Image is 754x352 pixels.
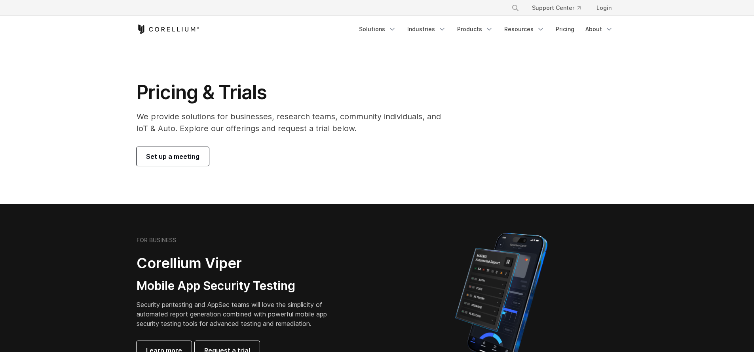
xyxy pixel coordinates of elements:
a: Login [590,1,618,15]
a: Support Center [526,1,587,15]
span: Set up a meeting [146,152,199,161]
a: Corellium Home [137,24,199,34]
a: Set up a meeting [137,147,209,166]
a: Pricing [551,22,579,36]
div: Navigation Menu [354,22,618,36]
h3: Mobile App Security Testing [137,279,339,294]
a: Resources [500,22,549,36]
h1: Pricing & Trials [137,81,452,104]
a: About [581,22,618,36]
button: Search [508,1,522,15]
a: Solutions [354,22,401,36]
p: We provide solutions for businesses, research teams, community individuals, and IoT & Auto. Explo... [137,111,452,134]
a: Industries [403,22,451,36]
p: Security pentesting and AppSec teams will love the simplicity of automated report generation comb... [137,300,339,328]
h6: FOR BUSINESS [137,237,176,244]
div: Navigation Menu [502,1,618,15]
a: Products [452,22,498,36]
h2: Corellium Viper [137,254,339,272]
